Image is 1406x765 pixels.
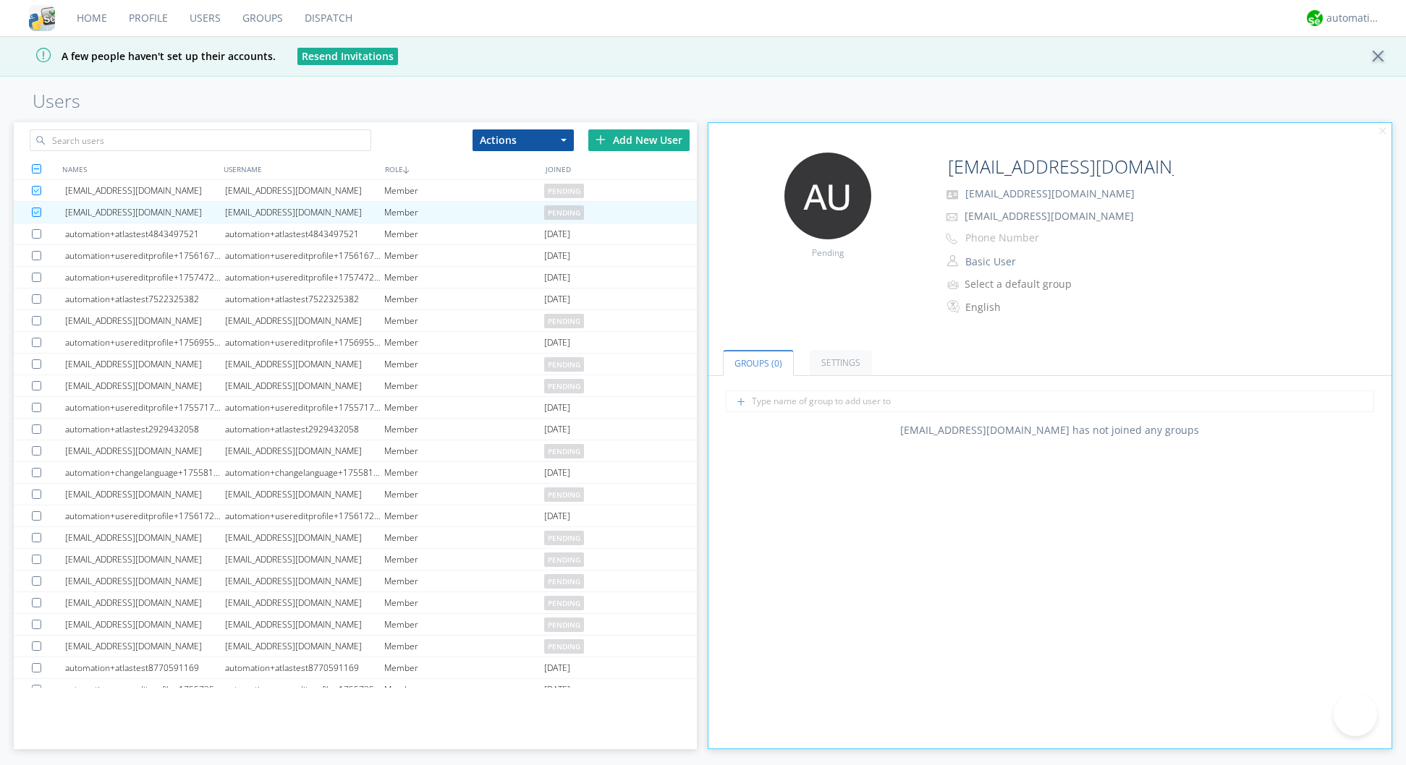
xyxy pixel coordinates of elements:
div: [EMAIL_ADDRESS][DOMAIN_NAME] [225,592,384,613]
span: pending [544,617,584,632]
div: NAMES [59,158,220,179]
span: [DATE] [544,267,570,289]
a: [EMAIL_ADDRESS][DOMAIN_NAME][EMAIL_ADDRESS][DOMAIN_NAME]Memberpending [14,592,697,614]
div: automation+atlastest2929432058 [225,419,384,440]
div: Add New User [588,129,690,151]
a: automation+usereditprofile+1756172286automation+usereditprofile+1756172286Member[DATE] [14,505,697,527]
a: automation+usereditprofile+1756955398automation+usereditprofile+1756955398Member[DATE] [14,332,697,354]
img: person-outline.svg [947,255,958,267]
div: Member [384,549,543,570]
div: Member [384,354,543,375]
span: [DATE] [544,289,570,310]
a: [EMAIL_ADDRESS][DOMAIN_NAME][EMAIL_ADDRESS][DOMAIN_NAME]Memberpending [14,354,697,375]
img: plus.svg [596,134,606,145]
img: In groups with Translation enabled, this user's messages will be automatically translated to and ... [947,298,962,315]
span: pending [544,531,584,545]
span: [EMAIL_ADDRESS][DOMAIN_NAME] [965,187,1135,200]
div: [EMAIL_ADDRESS][DOMAIN_NAME] [65,375,224,396]
span: pending [544,205,584,220]
div: ROLE [381,158,543,179]
div: automation+usereditprofile+1755735252 [65,679,224,700]
div: automation+usereditprofile+1756955398 [65,332,224,353]
div: Member [384,592,543,613]
div: JOINED [542,158,703,179]
button: Actions [473,129,574,151]
span: [DATE] [544,245,570,267]
div: Member [384,614,543,635]
div: [EMAIL_ADDRESS][DOMAIN_NAME] [65,440,224,461]
div: [EMAIL_ADDRESS][DOMAIN_NAME] [225,310,384,331]
span: [DATE] [544,223,570,245]
div: Member [384,267,543,288]
div: automation+atlastest7522325382 [65,289,224,309]
div: automation+usereditprofile+1757472890 [225,267,384,288]
div: automation+atlastest4843497521 [65,223,224,244]
div: [EMAIL_ADDRESS][DOMAIN_NAME] [65,484,224,505]
span: pending [544,357,584,372]
div: automation+usereditprofile+1756172286 [225,505,384,526]
div: Member [384,289,543,309]
div: Member [384,245,543,266]
span: [DATE] [544,505,570,527]
div: Member [384,484,543,505]
div: automation+changelanguage+1755817063 [225,462,384,483]
div: [EMAIL_ADDRESS][DOMAIN_NAME] [65,310,224,331]
span: [DATE] [544,419,570,440]
div: automation+usereditprofile+1756955398 [225,332,384,353]
span: [EMAIL_ADDRESS][DOMAIN_NAME] [965,209,1134,223]
span: [DATE] [544,679,570,701]
a: [EMAIL_ADDRESS][DOMAIN_NAME][EMAIL_ADDRESS][DOMAIN_NAME]Memberpending [14,614,697,636]
img: icon-alert-users-thin-outline.svg [947,275,961,294]
div: automation+atlastest8770591169 [225,657,384,678]
a: Groups (0) [723,350,794,376]
div: [EMAIL_ADDRESS][DOMAIN_NAME] [65,614,224,635]
div: [EMAIL_ADDRESS][DOMAIN_NAME] [225,440,384,461]
span: pending [544,314,584,328]
div: automation+atlastest7522325382 [225,289,384,309]
a: automation+changelanguage+1755817063automation+changelanguage+1755817063Member[DATE] [14,462,697,484]
div: [EMAIL_ADDRESS][DOMAIN_NAME] [65,527,224,548]
button: Resend Invitations [297,48,398,65]
div: [EMAIL_ADDRESS][DOMAIN_NAME] [225,614,384,635]
span: pending [544,596,584,610]
button: Basic User [960,252,1105,272]
div: Member [384,440,543,461]
img: 373638.png [784,153,871,239]
div: automation+usereditprofile+1757472890 [65,267,224,288]
a: automation+atlastest8770591169automation+atlastest8770591169Member[DATE] [14,657,697,679]
div: [EMAIL_ADDRESS][DOMAIN_NAME] [225,180,384,201]
div: [EMAIL_ADDRESS][DOMAIN_NAME] [65,180,224,201]
div: Member [384,332,543,353]
div: automation+usereditprofile+1755717812 [65,397,224,418]
a: automation+usereditprofile+1756167410automation+usereditprofile+1756167410Member[DATE] [14,245,697,267]
div: [EMAIL_ADDRESS][DOMAIN_NAME] [225,549,384,570]
div: automation+atlastest2929432058 [65,419,224,440]
a: automation+usereditprofile+1757472890automation+usereditprofile+1757472890Member[DATE] [14,267,697,289]
span: pending [544,379,584,393]
a: automation+usereditprofile+1755735252automation+usereditprofile+1755735252Member[DATE] [14,679,697,701]
div: Member [384,310,543,331]
div: [EMAIL_ADDRESS][DOMAIN_NAME] [65,592,224,613]
span: [DATE] [544,332,570,354]
div: Member [384,636,543,657]
span: pending [544,444,584,458]
div: Member [384,223,543,244]
a: [EMAIL_ADDRESS][DOMAIN_NAME][EMAIL_ADDRESS][DOMAIN_NAME]Memberpending [14,440,697,462]
div: [EMAIL_ADDRESS][DOMAIN_NAME] [225,570,384,591]
div: Member [384,570,543,591]
span: A few people haven't set up their accounts. [11,49,276,63]
a: [EMAIL_ADDRESS][DOMAIN_NAME][EMAIL_ADDRESS][DOMAIN_NAME]Memberpending [14,202,697,223]
a: automation+usereditprofile+1755717812automation+usereditprofile+1755717812Member[DATE] [14,397,697,419]
span: pending [544,574,584,589]
div: automation+usereditprofile+1755735252 [225,679,384,700]
div: automation+atlastest8770591169 [65,657,224,678]
div: [EMAIL_ADDRESS][DOMAIN_NAME] [65,354,224,375]
div: automation+usereditprofile+1755717812 [225,397,384,418]
a: [EMAIL_ADDRESS][DOMAIN_NAME][EMAIL_ADDRESS][DOMAIN_NAME]Memberpending [14,570,697,592]
div: automation+changelanguage+1755817063 [65,462,224,483]
input: Type name of group to add user to [726,390,1374,412]
span: pending [544,552,584,567]
div: [EMAIL_ADDRESS][DOMAIN_NAME] [225,484,384,505]
iframe: Toggle Customer Support [1334,693,1377,736]
div: Member [384,657,543,678]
